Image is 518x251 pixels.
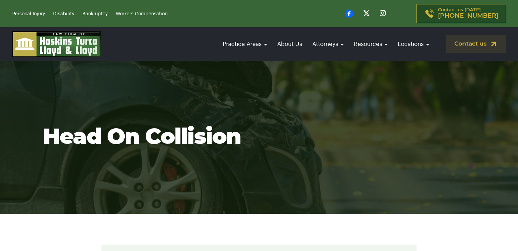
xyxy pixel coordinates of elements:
[12,12,45,16] a: Personal Injury
[43,125,475,149] h1: Head on collision
[394,34,433,54] a: Locations
[350,34,391,54] a: Resources
[53,12,74,16] a: Disability
[274,34,305,54] a: About Us
[82,12,108,16] a: Bankruptcy
[116,12,168,16] a: Workers Compensation
[417,4,506,23] a: Contact us [DATE][PHONE_NUMBER]
[309,34,347,54] a: Attorneys
[438,13,498,19] span: [PHONE_NUMBER]
[12,31,101,57] img: logo
[446,35,506,53] a: Contact us
[438,8,498,19] p: Contact us [DATE]
[219,34,270,54] a: Practice Areas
